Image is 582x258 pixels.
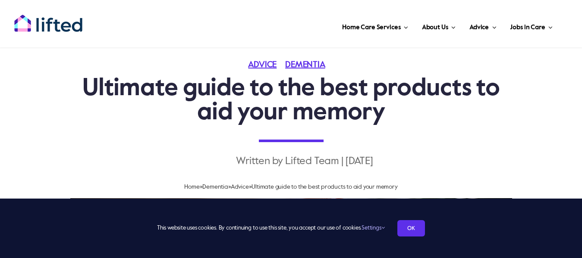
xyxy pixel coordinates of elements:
[184,184,397,190] span: » » »
[231,184,249,190] a: Advice
[157,221,384,235] span: This website uses cookies. By continuing to use this site, you accept our use of cookies.
[362,225,384,231] a: Settings
[469,21,489,34] span: Advice
[285,61,333,69] a: Dementia
[248,61,333,69] span: Categories: ,
[397,220,425,236] a: OK
[422,21,448,34] span: About Us
[252,184,397,190] span: Ultimate guide to the best products to aid your memory
[467,13,499,39] a: Advice
[248,61,285,69] a: Advice
[202,184,228,190] a: Dementia
[108,13,555,39] nav: Main Menu
[507,13,555,39] a: Jobs in Care
[72,180,511,194] nav: Breadcrumb
[184,184,199,190] a: Home
[342,21,400,34] span: Home Care Services
[340,13,411,39] a: Home Care Services
[14,14,83,23] a: lifted-logo
[419,13,458,39] a: About Us
[72,77,511,125] h1: Ultimate guide to the best products to aid your memory
[510,21,545,34] span: Jobs in Care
